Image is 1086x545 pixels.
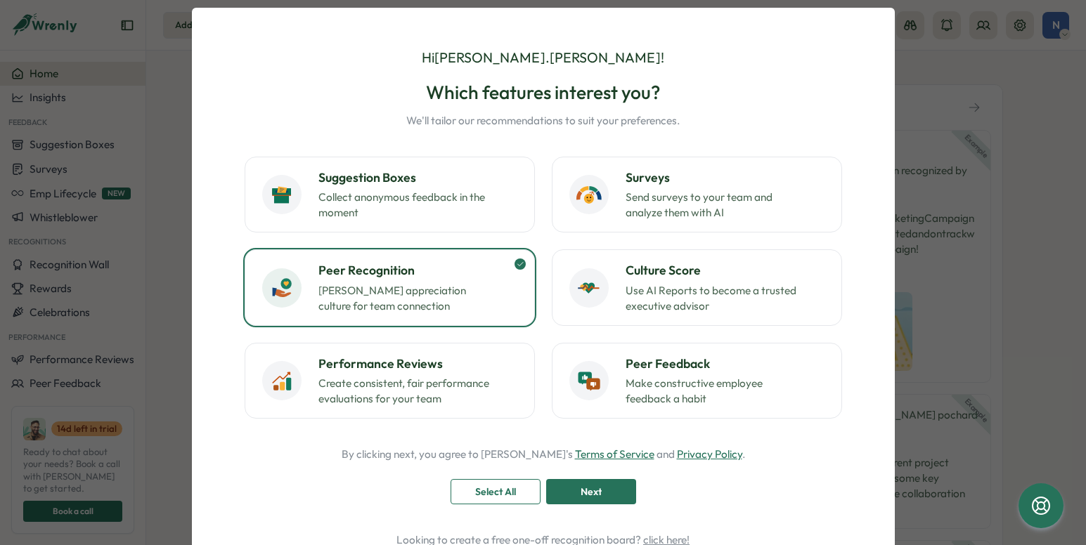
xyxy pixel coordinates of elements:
p: By clicking next, you agree to [PERSON_NAME]'s and . [342,447,745,462]
h3: Culture Score [626,261,825,280]
p: Send surveys to your team and analyze them with AI [626,190,801,221]
h2: Which features interest you? [406,80,680,105]
p: Use AI Reports to become a trusted executive advisor [626,283,801,314]
h3: Peer Feedback [626,355,825,373]
p: [PERSON_NAME] appreciation culture for team connection [318,283,494,314]
span: Next [581,480,602,504]
button: Peer Recognition[PERSON_NAME] appreciation culture for team connection [245,249,535,325]
button: Peer FeedbackMake constructive employee feedback a habit [552,343,842,419]
button: Performance ReviewsCreate consistent, fair performance evaluations for your team [245,343,535,419]
button: Culture ScoreUse AI Reports to become a trusted executive advisor [552,249,842,325]
h3: Performance Reviews [318,355,517,373]
h3: Surveys [626,169,825,187]
span: Select All [475,480,516,504]
p: Create consistent, fair performance evaluations for your team [318,376,494,407]
p: We'll tailor our recommendations to suit your preferences. [406,113,680,129]
button: SurveysSend surveys to your team and analyze them with AI [552,157,842,232]
h3: Peer Recognition [318,261,517,280]
p: Collect anonymous feedback in the moment [318,190,494,221]
p: Hi [PERSON_NAME].[PERSON_NAME] ! [422,47,664,69]
button: Next [546,479,636,504]
button: Suggestion BoxesCollect anonymous feedback in the moment [245,157,535,232]
a: Terms of Service [575,447,654,461]
p: Make constructive employee feedback a habit [626,376,801,407]
h3: Suggestion Boxes [318,169,517,187]
a: Privacy Policy [677,447,742,461]
button: Select All [451,479,541,504]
